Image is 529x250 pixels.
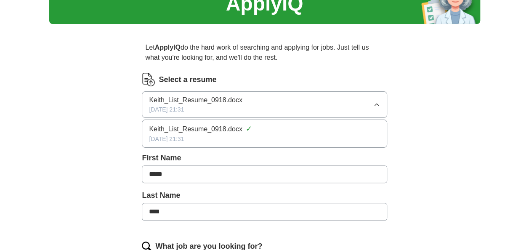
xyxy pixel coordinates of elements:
[159,74,216,85] label: Select a resume
[142,152,387,164] label: First Name
[149,105,184,114] span: [DATE] 21:31
[142,39,387,66] p: Let do the hard work of searching and applying for jobs. Just tell us what you're looking for, an...
[142,73,155,86] img: CV Icon
[142,190,387,201] label: Last Name
[155,44,181,51] strong: ApplyIQ
[149,124,242,134] span: Keith_List_Resume_0918.docx
[149,95,242,105] span: Keith_List_Resume_0918.docx
[246,123,252,135] span: ✓
[142,91,387,118] button: Keith_List_Resume_0918.docx[DATE] 21:31
[149,135,380,144] div: [DATE] 21:31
